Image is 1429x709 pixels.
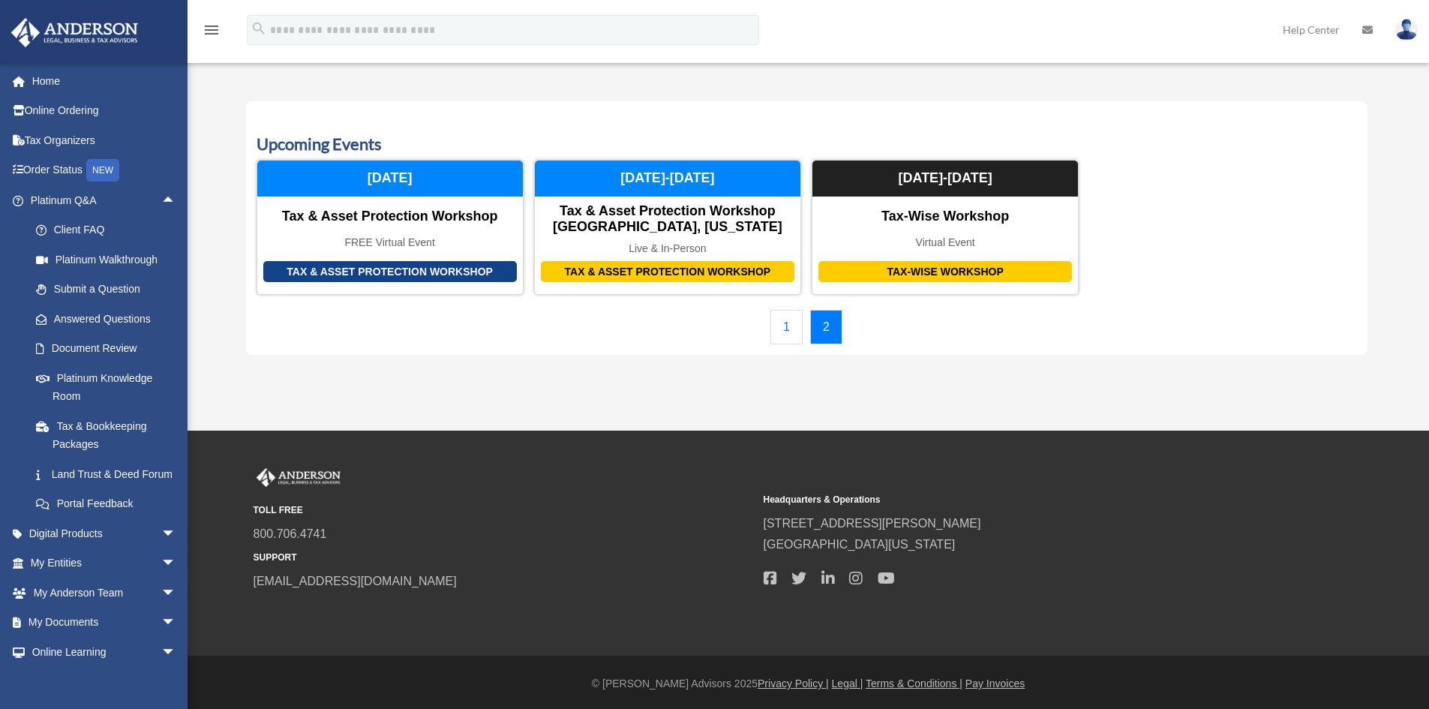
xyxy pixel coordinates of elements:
[11,155,199,186] a: Order StatusNEW
[254,575,457,587] a: [EMAIL_ADDRESS][DOMAIN_NAME]
[21,363,199,411] a: Platinum Knowledge Room
[832,677,863,689] a: Legal |
[257,236,523,249] div: FREE Virtual Event
[21,245,199,275] a: Platinum Walkthrough
[764,492,1263,508] small: Headquarters & Operations
[21,411,199,459] a: Tax & Bookkeeping Packages
[161,548,191,579] span: arrow_drop_down
[764,538,956,551] a: [GEOGRAPHIC_DATA][US_STATE]
[1395,19,1418,41] img: User Pic
[866,677,962,689] a: Terms & Conditions |
[161,578,191,608] span: arrow_drop_down
[263,261,517,283] div: Tax & Asset Protection Workshop
[534,160,801,295] a: Tax & Asset Protection Workshop Tax & Asset Protection Workshop [GEOGRAPHIC_DATA], [US_STATE] Liv...
[161,185,191,216] span: arrow_drop_up
[7,18,143,47] img: Anderson Advisors Platinum Portal
[21,304,199,334] a: Answered Questions
[810,310,842,344] a: 2
[257,160,524,295] a: Tax & Asset Protection Workshop Tax & Asset Protection Workshop FREE Virtual Event [DATE]
[11,518,199,548] a: Digital Productsarrow_drop_down
[161,518,191,549] span: arrow_drop_down
[11,608,199,638] a: My Documentsarrow_drop_down
[770,310,803,344] a: 1
[86,159,119,182] div: NEW
[11,548,199,578] a: My Entitiesarrow_drop_down
[11,185,199,215] a: Platinum Q&Aarrow_drop_up
[254,527,327,540] a: 800.706.4741
[251,20,267,37] i: search
[758,677,829,689] a: Privacy Policy |
[812,209,1078,225] div: Tax-Wise Workshop
[812,160,1079,295] a: Tax-Wise Workshop Tax-Wise Workshop Virtual Event [DATE]-[DATE]
[21,489,199,519] a: Portal Feedback
[818,261,1072,283] div: Tax-Wise Workshop
[188,674,1429,693] div: © [PERSON_NAME] Advisors 2025
[257,133,1357,156] h3: Upcoming Events
[764,517,981,530] a: [STREET_ADDRESS][PERSON_NAME]
[254,503,753,518] small: TOLL FREE
[535,242,800,255] div: Live & In-Person
[11,578,199,608] a: My Anderson Teamarrow_drop_down
[254,550,753,566] small: SUPPORT
[21,334,199,364] a: Document Review
[11,125,199,155] a: Tax Organizers
[21,459,199,489] a: Land Trust & Deed Forum
[11,66,199,96] a: Home
[257,209,523,225] div: Tax & Asset Protection Workshop
[161,637,191,668] span: arrow_drop_down
[541,261,794,283] div: Tax & Asset Protection Workshop
[812,161,1078,197] div: [DATE]-[DATE]
[21,215,199,245] a: Client FAQ
[535,203,800,236] div: Tax & Asset Protection Workshop [GEOGRAPHIC_DATA], [US_STATE]
[812,236,1078,249] div: Virtual Event
[161,608,191,638] span: arrow_drop_down
[257,161,523,197] div: [DATE]
[11,637,199,667] a: Online Learningarrow_drop_down
[965,677,1025,689] a: Pay Invoices
[11,96,199,126] a: Online Ordering
[535,161,800,197] div: [DATE]-[DATE]
[21,275,199,305] a: Submit a Question
[203,26,221,39] a: menu
[254,468,344,488] img: Anderson Advisors Platinum Portal
[203,21,221,39] i: menu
